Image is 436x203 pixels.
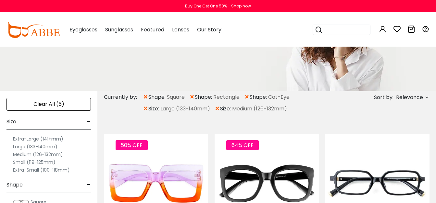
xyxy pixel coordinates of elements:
[6,22,60,38] img: abbeglasses.com
[232,105,287,113] span: Medium (126-132mm)
[87,114,91,130] span: -
[160,105,210,113] span: Large (133-140mm)
[6,114,16,130] span: Size
[396,92,423,103] span: Relevance
[220,105,232,113] span: size:
[195,93,213,101] span: shape:
[172,26,189,33] span: Lenses
[143,103,148,115] span: ×
[13,151,63,158] label: Medium (126-132mm)
[87,177,91,193] span: -
[228,3,251,9] a: Shop now
[215,103,220,115] span: ×
[69,26,97,33] span: Eyeglasses
[148,93,167,101] span: shape:
[6,177,23,193] span: Shape
[213,93,240,101] span: Rectangle
[244,91,250,103] span: ×
[148,105,160,113] span: size:
[374,94,393,101] span: Sort by:
[197,26,221,33] span: Our Story
[13,135,63,143] label: Extra-Large (141+mm)
[268,93,290,101] span: Cat-Eye
[6,98,91,111] div: Clear All (5)
[143,91,148,103] span: ×
[116,140,148,150] span: 50% OFF
[13,166,70,174] label: Extra-Small (100-118mm)
[13,158,56,166] label: Small (119-125mm)
[167,93,185,101] span: Square
[226,140,259,150] span: 64% OFF
[250,93,268,101] span: shape:
[141,26,164,33] span: Featured
[189,91,195,103] span: ×
[231,3,251,9] div: Shop now
[13,143,57,151] label: Large (133-140mm)
[185,3,227,9] div: Buy One Get One 50%
[105,26,133,33] span: Sunglasses
[104,91,143,103] div: Currently by:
